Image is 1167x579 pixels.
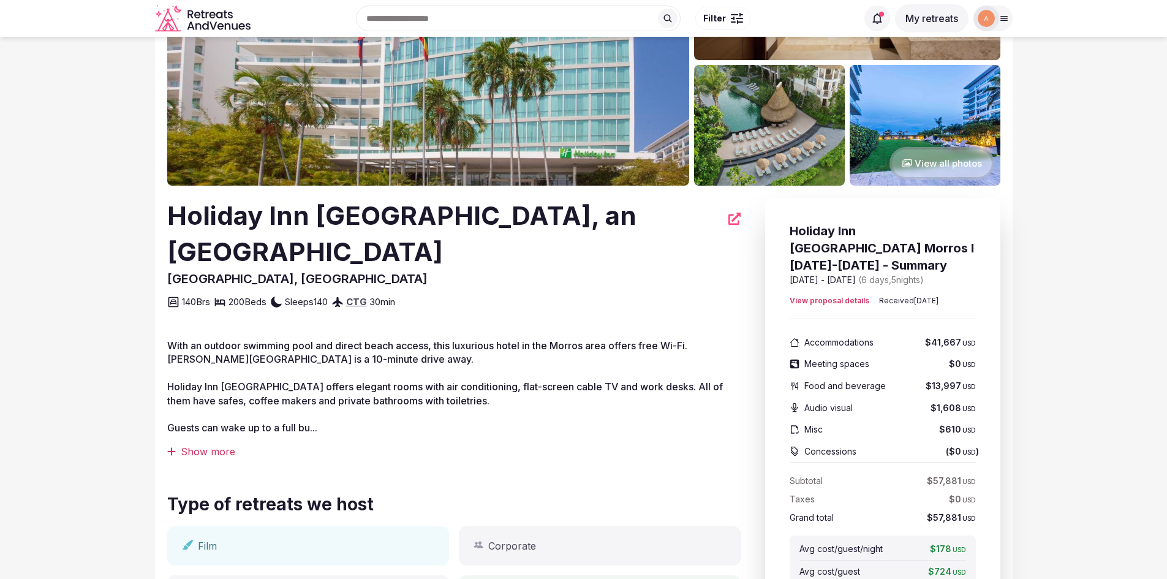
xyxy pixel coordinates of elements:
[962,448,976,456] span: USD
[962,405,976,412] span: USD
[953,569,966,576] span: USD
[695,7,751,30] button: Filter
[928,566,966,578] span: $724
[790,475,823,487] label: Subtotal
[962,361,976,368] span: USD
[167,493,374,517] span: Type of retreats we host
[804,358,869,370] span: Meeting spaces
[962,496,976,504] span: USD
[167,422,317,434] span: Guests can wake up to a full bu...
[346,296,367,308] a: CTG
[694,65,845,186] img: Venue gallery photo
[790,512,834,524] label: Grand total
[804,336,874,349] span: Accommodations
[962,426,976,434] span: USD
[927,475,976,487] span: $57,881
[167,445,741,458] div: Show more
[167,380,723,406] span: Holiday Inn [GEOGRAPHIC_DATA] offers elegant rooms with air conditioning, flat-screen cable TV an...
[804,423,823,436] span: Misc
[850,65,1000,186] img: Venue gallery photo
[858,274,924,285] span: ( 6 days, 5 night s )
[895,4,969,32] button: My retreats
[804,445,856,458] span: Concessions
[167,339,687,365] span: With an outdoor swimming pool and direct beach access, this luxurious hotel in the Morros area of...
[790,222,976,274] h3: Holiday Inn [GEOGRAPHIC_DATA] Morros I [DATE]-[DATE] - Summary
[799,543,883,555] label: Avg cost/guest/night
[167,198,721,270] h2: Holiday Inn [GEOGRAPHIC_DATA], an [GEOGRAPHIC_DATA]
[939,423,976,436] span: $610
[790,274,976,286] span: [DATE] - [DATE]
[926,380,976,392] span: $13,997
[790,493,815,505] label: Taxes
[155,5,253,32] a: Visit the homepage
[155,5,253,32] svg: Retreats and Venues company logo
[167,271,428,286] span: [GEOGRAPHIC_DATA], [GEOGRAPHIC_DATA]
[703,12,726,25] span: Filter
[895,12,969,25] a: My retreats
[285,295,328,308] span: Sleeps 140
[946,445,949,458] span: (
[228,295,266,308] span: 200 Beds
[879,296,939,306] span: Received [DATE]
[953,546,966,553] span: USD
[925,336,976,349] span: $41,667
[889,147,994,180] button: View all photos
[930,543,966,555] span: $178
[976,445,979,458] span: )
[804,402,853,414] span: Audio visual
[182,295,210,308] span: 140 Brs
[799,566,860,578] label: Avg cost/guest
[962,515,976,522] span: USD
[931,402,976,414] span: $1,608
[369,295,395,308] span: 30 min
[804,380,886,392] span: Food and beverage
[949,445,976,458] span: $0
[962,339,976,347] span: USD
[790,296,869,306] span: View proposal details
[949,358,976,370] span: $0
[949,493,976,505] span: $0
[962,478,976,485] span: USD
[962,383,976,390] span: USD
[927,512,976,524] span: $57,881
[978,10,995,27] img: augusto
